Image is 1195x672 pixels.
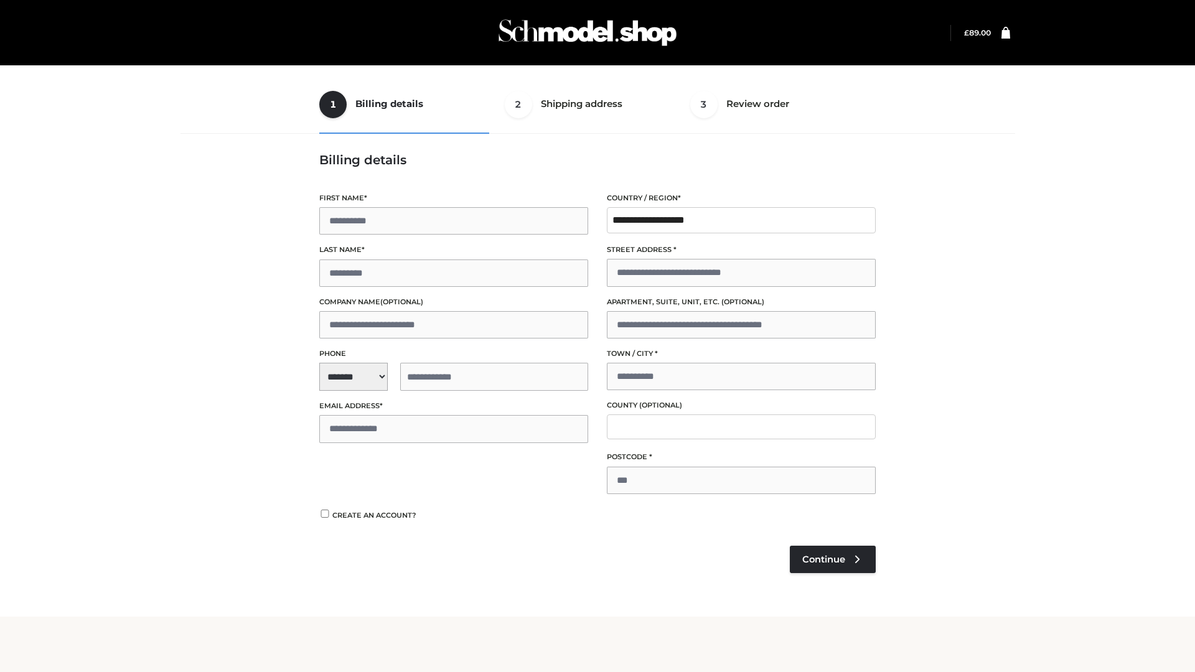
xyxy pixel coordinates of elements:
[319,348,588,360] label: Phone
[607,348,876,360] label: Town / City
[319,152,876,167] h3: Billing details
[607,399,876,411] label: County
[332,511,416,520] span: Create an account?
[607,451,876,463] label: Postcode
[607,192,876,204] label: Country / Region
[964,28,991,37] bdi: 89.00
[721,297,764,306] span: (optional)
[964,28,991,37] a: £89.00
[319,244,588,256] label: Last name
[790,546,876,573] a: Continue
[964,28,969,37] span: £
[319,510,330,518] input: Create an account?
[380,297,423,306] span: (optional)
[639,401,682,409] span: (optional)
[494,8,681,57] img: Schmodel Admin 964
[607,296,876,308] label: Apartment, suite, unit, etc.
[319,400,588,412] label: Email address
[319,296,588,308] label: Company name
[607,244,876,256] label: Street address
[802,554,845,565] span: Continue
[319,192,588,204] label: First name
